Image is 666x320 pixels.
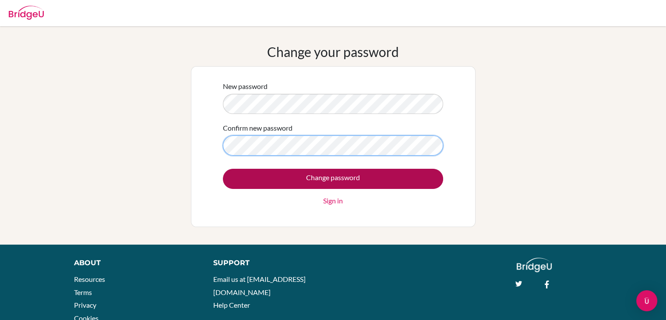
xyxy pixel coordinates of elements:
[74,288,92,296] a: Terms
[517,258,552,272] img: logo_white@2x-f4f0deed5e89b7ecb1c2cc34c3e3d731f90f0f143d5ea2071677605dd97b5244.png
[223,81,268,92] label: New password
[9,6,44,20] img: Bridge-U
[213,258,324,268] div: Support
[267,44,399,60] h1: Change your password
[213,275,306,296] a: Email us at [EMAIL_ADDRESS][DOMAIN_NAME]
[213,301,250,309] a: Help Center
[74,258,194,268] div: About
[223,169,443,189] input: Change password
[636,290,657,311] div: Open Intercom Messenger
[223,123,292,133] label: Confirm new password
[323,196,343,206] a: Sign in
[74,275,105,283] a: Resources
[74,301,96,309] a: Privacy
